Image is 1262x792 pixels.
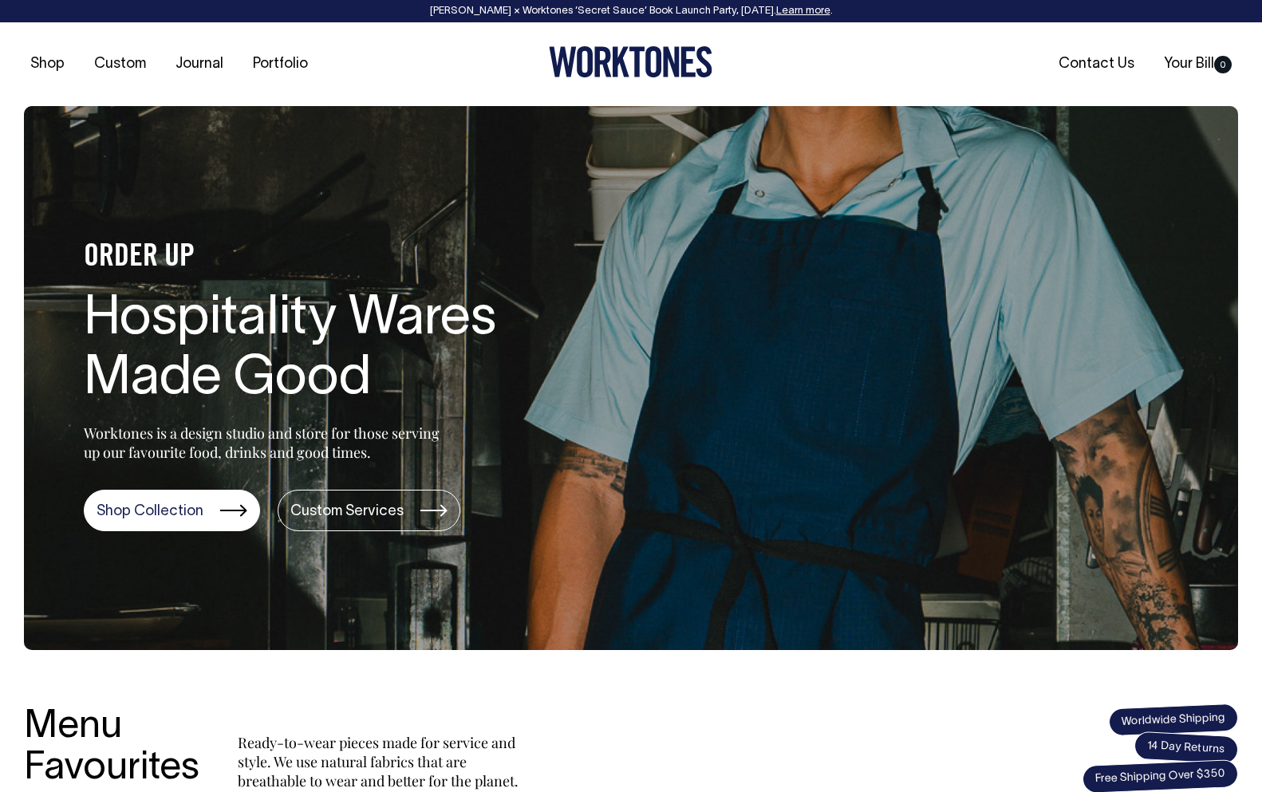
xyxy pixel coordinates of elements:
a: Learn more [776,6,830,16]
a: Your Bill0 [1157,51,1238,77]
a: Portfolio [246,51,314,77]
p: Worktones is a design studio and store for those serving up our favourite food, drinks and good t... [84,424,447,462]
h4: ORDER UP [84,241,594,274]
span: 14 Day Returns [1134,731,1239,765]
a: Shop [24,51,71,77]
span: Worldwide Shipping [1108,703,1238,737]
h1: Hospitality Wares Made Good [84,290,594,410]
span: 0 [1214,56,1232,73]
a: Contact Us [1052,51,1141,77]
p: Ready-to-wear pieces made for service and style. We use natural fabrics that are breathable to we... [238,733,525,790]
a: Journal [169,51,230,77]
div: [PERSON_NAME] × Worktones ‘Secret Sauce’ Book Launch Party, [DATE]. . [16,6,1246,17]
a: Shop Collection [84,490,260,531]
a: Custom [88,51,152,77]
a: Custom Services [278,490,460,531]
h3: Menu Favourites [24,707,199,791]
